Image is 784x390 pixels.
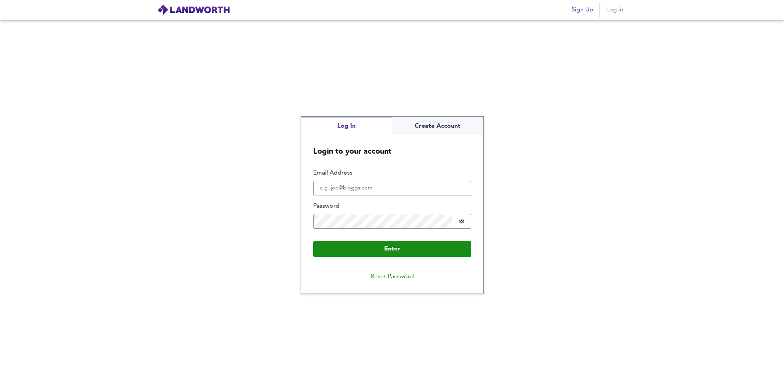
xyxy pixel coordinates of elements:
[301,117,392,135] button: Log In
[313,181,471,196] input: e.g. joe@bloggs.com
[606,5,624,15] span: Log in
[452,214,471,229] button: Show password
[313,241,471,257] button: Enter
[392,117,483,135] button: Create Account
[157,4,230,16] img: logo
[301,135,483,157] h5: Login to your account
[571,5,593,15] span: Sign Up
[313,169,471,178] label: Email Address
[568,2,596,18] button: Sign Up
[313,202,471,211] label: Password
[364,269,420,284] button: Reset Password
[603,2,627,18] button: Log in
